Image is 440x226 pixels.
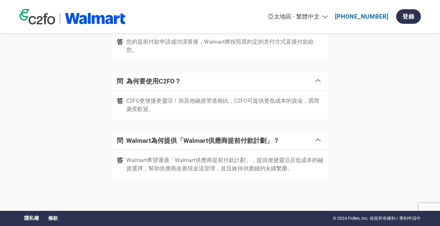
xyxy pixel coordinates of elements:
[335,13,388,20] a: [PHONE_NUMBER]
[126,38,324,54] p: 您的提前付款申請成功清算後，Walmart將按照原約定的支付方式直接付款給您。
[126,97,324,113] p: C2FO更便捷更靈活！與其他融資管道相比，C2FO可提供更低成本的資金，因而廣受歡迎。
[19,9,55,24] img: c2fo logo
[48,215,58,222] a: 條款
[396,9,421,24] a: 登錄
[24,215,39,222] a: 隱私權
[126,156,324,173] p: Walmart希望通過「Walmart供應商提前付款計劃」，提供便捷靈活且低成本的融資選擇，幫助供應商改善現金流管理，並且維持供應鏈的永續繁榮。
[126,136,314,145] h4: Walmart為何提供「Walmart供應商提前付款計劃」？
[65,13,126,24] img: Walmart
[333,215,421,222] p: © 2024 Pollen, Inc. 保留所有權利 / 專利申請中
[126,77,314,86] h4: 為何要使用C2FO？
